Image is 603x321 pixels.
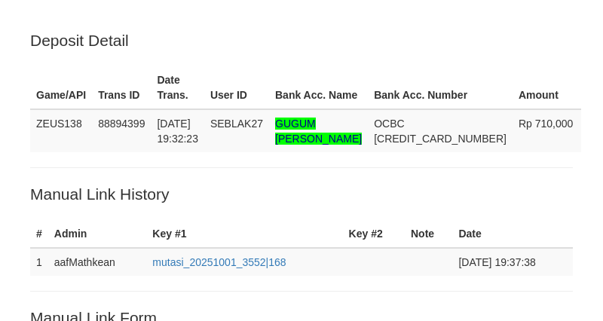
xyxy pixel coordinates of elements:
td: 88894399 [92,109,151,152]
th: # [30,220,48,248]
th: User ID [204,66,269,109]
a: mutasi_20251001_3552|168 [152,256,286,268]
th: Note [405,220,452,248]
span: [DATE] 19:32:23 [157,118,198,145]
span: Rp 710,000 [519,118,573,130]
span: SEBLAK27 [210,118,263,130]
span: Copy 693817527163 to clipboard [374,133,507,145]
th: Admin [48,220,147,248]
th: Trans ID [92,66,151,109]
span: Nama rekening >18 huruf, harap diedit [275,118,362,145]
td: [DATE] 19:37:38 [452,248,573,276]
th: Bank Acc. Number [368,66,513,109]
th: Date Trans. [151,66,204,109]
th: Key #1 [146,220,342,248]
th: Game/API [30,66,92,109]
td: aafMathkean [48,248,147,276]
p: Manual Link History [30,183,573,205]
td: 1 [30,248,48,276]
span: OCBC [374,118,404,130]
th: Amount [513,66,581,109]
td: ZEUS138 [30,109,92,152]
th: Bank Acc. Name [269,66,368,109]
p: Deposit Detail [30,29,573,51]
th: Date [452,220,573,248]
th: Key #2 [343,220,405,248]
